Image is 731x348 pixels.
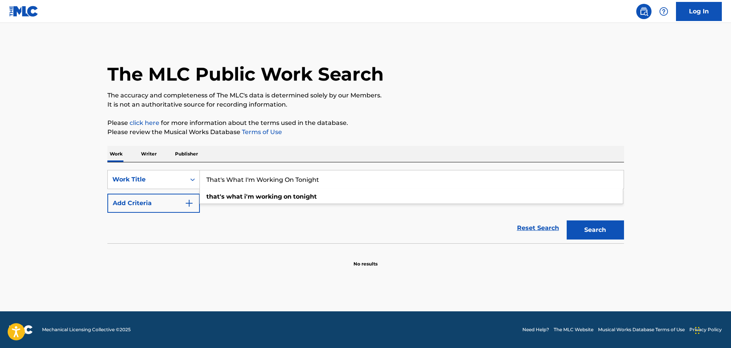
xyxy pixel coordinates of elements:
[284,193,292,200] strong: on
[293,193,317,200] strong: tonight
[130,119,159,126] a: click here
[107,170,624,243] form: Search Form
[9,325,33,334] img: logo
[107,91,624,100] p: The accuracy and completeness of The MLC's data is determined solely by our Members.
[240,128,282,136] a: Terms of Use
[693,311,731,348] iframe: Chat Widget
[598,326,685,333] a: Musical Works Database Terms of Use
[139,146,159,162] p: Writer
[107,194,200,213] button: Add Criteria
[554,326,593,333] a: The MLC Website
[659,7,668,16] img: help
[9,6,39,17] img: MLC Logo
[639,7,648,16] img: search
[107,63,384,86] h1: The MLC Public Work Search
[513,220,563,236] a: Reset Search
[107,118,624,128] p: Please for more information about the terms used in the database.
[185,199,194,208] img: 9d2ae6d4665cec9f34b9.svg
[226,193,243,200] strong: what
[656,4,671,19] div: Help
[353,251,378,267] p: No results
[567,220,624,240] button: Search
[689,326,722,333] a: Privacy Policy
[112,175,181,184] div: Work Title
[256,193,282,200] strong: working
[636,4,652,19] a: Public Search
[206,193,225,200] strong: that's
[173,146,200,162] p: Publisher
[107,146,125,162] p: Work
[676,2,722,21] a: Log In
[695,319,700,342] div: Drag
[107,100,624,109] p: It is not an authoritative source for recording information.
[42,326,131,333] span: Mechanical Licensing Collective © 2025
[244,193,254,200] strong: i'm
[522,326,549,333] a: Need Help?
[107,128,624,137] p: Please review the Musical Works Database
